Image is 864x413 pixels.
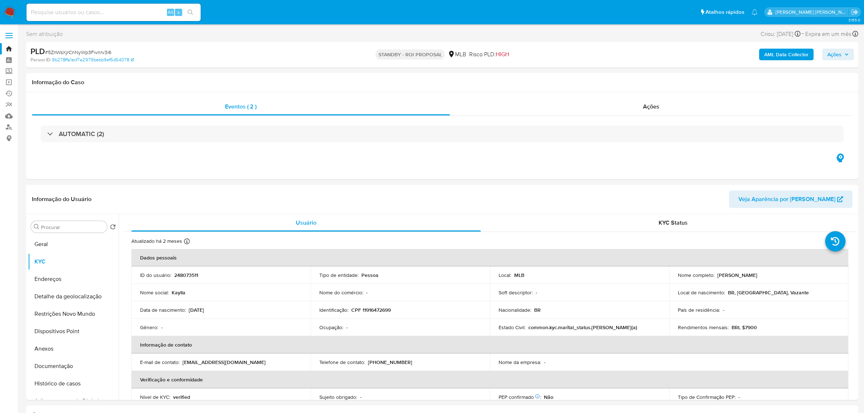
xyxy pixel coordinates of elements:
span: Veja Aparência por [PERSON_NAME] [738,191,835,208]
p: Identificação : [319,307,348,313]
p: Soft descriptor : [499,289,533,296]
p: common.kyc.marital_status.[PERSON_NAME](a) [528,324,637,331]
p: 248073511 [174,272,198,278]
p: Atualizado há 2 meses [131,238,182,245]
button: KYC [28,253,119,270]
div: AUTOMATIC (2) [41,126,844,142]
span: s [177,9,180,16]
p: Nome do comércio : [319,289,363,296]
p: [PHONE_NUMBER] [368,359,412,365]
p: BR, [GEOGRAPHIC_DATA], Vazante [728,289,809,296]
b: Person ID [30,57,50,63]
p: - [161,324,163,331]
p: Sujeito obrigado : [319,394,357,400]
p: Rendimentos mensais : [678,324,729,331]
p: Nacionalidade : [499,307,531,313]
h3: AUTOMATIC (2) [59,130,104,138]
p: Data de nascimento : [140,307,186,313]
p: MLB [514,272,524,278]
p: - [536,289,537,296]
input: Procurar [41,224,104,230]
p: Estado Civil : [499,324,525,331]
b: PLD [30,45,45,57]
button: Detalhe da geolocalização [28,288,119,305]
button: search-icon [183,7,198,17]
p: CPF 11916472699 [351,307,391,313]
span: Usuário [296,218,316,227]
p: [DATE] [189,307,204,313]
span: KYC Status [659,218,688,227]
p: - [723,307,724,313]
button: Endereços [28,270,119,288]
span: Risco PLD: [469,50,509,58]
a: Notificações [752,9,758,15]
p: País de residência : [678,307,720,313]
p: Telefone de contato : [319,359,365,365]
p: [EMAIL_ADDRESS][DOMAIN_NAME] [183,359,266,365]
h1: Informação do Caso [32,79,852,86]
p: - [738,394,740,400]
p: [PERSON_NAME] [717,272,757,278]
th: Verificação e conformidade [131,371,848,388]
p: Tipo de Confirmação PEP : [678,394,736,400]
p: PEP confirmado : [499,394,541,400]
p: Gênero : [140,324,158,331]
p: E-mail de contato : [140,359,180,365]
button: Documentação [28,357,119,375]
button: Ações [822,49,854,60]
p: - [360,394,361,400]
p: emerson.gomes@mercadopago.com.br [775,9,849,16]
th: Dados pessoais [131,249,848,266]
p: Local de nascimento : [678,289,725,296]
p: - [544,359,545,365]
p: Local : [499,272,511,278]
button: Geral [28,236,119,253]
p: - [366,289,368,296]
p: ID do usuário : [140,272,171,278]
span: Eventos ( 2 ) [225,102,257,111]
th: Informação de contato [131,336,848,353]
b: AML Data Collector [764,49,808,60]
a: Sair [851,8,859,16]
span: Ações [827,49,842,60]
span: Sem atribuição [26,30,63,38]
p: STANDBY - ROI PROPOSAL [376,49,445,60]
p: Nome social : [140,289,169,296]
p: Nível de KYC : [140,394,170,400]
p: Ocupação : [319,324,343,331]
p: BR [534,307,541,313]
a: 9b278ffa1ecf7a2979bebb9ef5d54078 [52,57,134,63]
p: Kaylla [172,289,185,296]
span: Ações [643,102,659,111]
p: Nome da empresa : [499,359,541,365]
h1: Informação do Usuário [32,196,91,203]
p: verified [173,394,190,400]
p: Tipo de entidade : [319,272,359,278]
div: Criou: [DATE] [761,29,800,39]
input: Pesquise usuários ou casos... [26,8,201,17]
p: Não [544,394,553,400]
span: Atalhos rápidos [705,8,744,16]
button: Dispositivos Point [28,323,119,340]
p: Pessoa [361,272,378,278]
span: # 5ZnWsXjrCnNyWp3Fivnrv3i6 [45,49,111,56]
button: Anexos [28,340,119,357]
button: Procurar [34,224,40,230]
p: - [346,324,348,331]
button: Adiantamentos de Dinheiro [28,392,119,410]
span: HIGH [496,50,509,58]
button: Retornar ao pedido padrão [110,224,116,232]
button: Veja Aparência por [PERSON_NAME] [729,191,852,208]
span: Alt [168,9,173,16]
button: AML Data Collector [759,49,814,60]
p: Nome completo : [678,272,714,278]
span: Expira em um mês [805,30,851,38]
button: Histórico de casos [28,375,119,392]
button: Restrições Novo Mundo [28,305,119,323]
p: BRL $7900 [732,324,757,331]
span: - [802,29,804,39]
div: MLB [448,50,466,58]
